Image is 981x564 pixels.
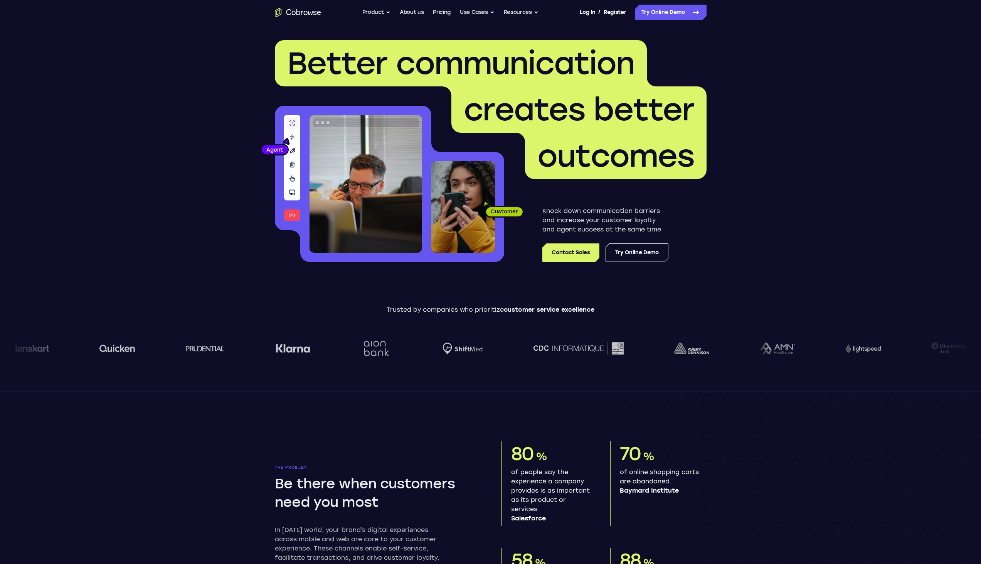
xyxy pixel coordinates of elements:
[533,342,624,354] img: CDC Informatique
[99,342,135,354] img: quicken
[598,8,601,17] span: /
[604,5,626,20] a: Register
[464,91,694,128] span: creates better
[431,161,495,253] img: A customer holding their phone
[643,450,654,463] span: %
[542,206,668,234] p: Knock down communication barriers and increase your customer loyalty and agent success at the sam...
[511,468,592,523] p: of people say the experience a company provides is as important as its product or services.
[276,344,310,353] img: Klarna
[186,345,225,351] img: prudential
[504,5,538,20] button: Resources
[620,486,700,495] span: Baymard Institute
[504,306,594,313] span: customer service excellence
[460,5,495,20] button: Use Cases
[537,137,694,174] span: outcomes
[620,442,641,465] span: 70
[511,514,592,523] span: Salesforce
[362,5,391,20] button: Product
[536,450,547,463] span: %
[674,343,709,354] img: avery-dennison
[275,8,321,17] a: Go to the home page
[620,468,700,495] p: of online shopping carts are abandoned.
[400,5,424,20] a: About us
[275,475,477,512] h2: Be there when customers need you most
[542,243,599,262] a: Contact Sales
[580,5,595,20] a: Log In
[287,45,634,82] span: Better communication
[511,442,534,465] span: 80
[760,343,795,355] img: AMN Healthcare
[361,333,392,364] img: Aion Bank
[846,344,881,352] img: Lightspeed
[275,465,480,470] p: The problem
[443,343,483,355] img: Shiftmed
[275,525,449,562] p: In [DATE] world, your brand’s digital experiences across mobile and web are core to your customer...
[433,5,451,20] a: Pricing
[606,243,668,262] a: Try Online Demo
[310,115,422,253] img: A customer support agent talking on the phone
[635,5,707,20] a: Try Online Demo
